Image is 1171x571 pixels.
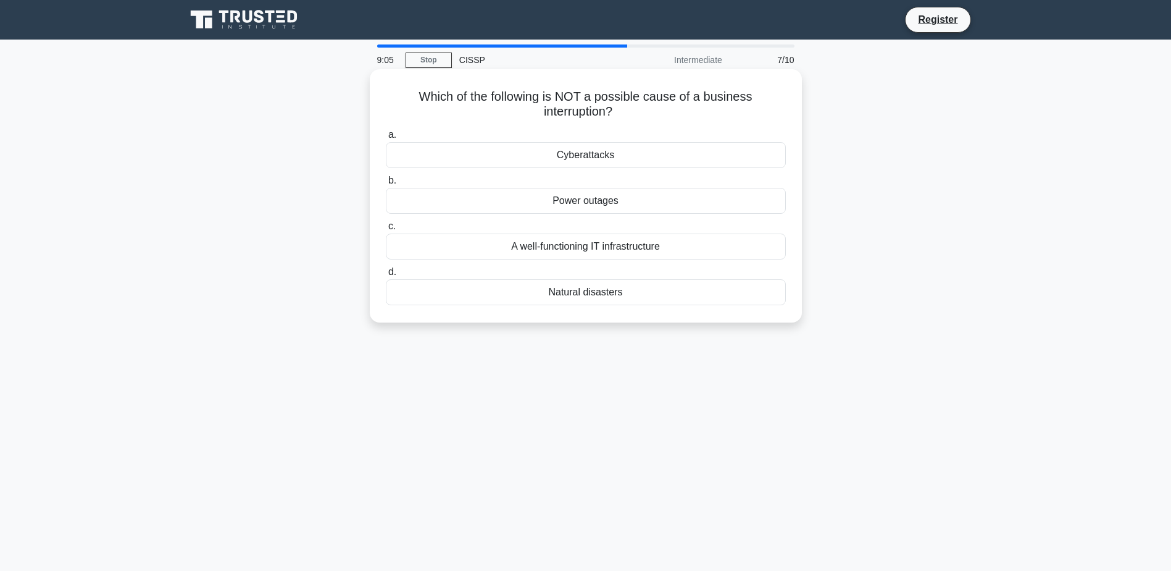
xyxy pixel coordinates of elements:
[452,48,622,72] div: CISSP
[406,53,452,68] a: Stop
[386,188,786,214] div: Power outages
[386,234,786,260] div: A well-functioning IT infrastructure
[386,142,786,168] div: Cyberattacks
[385,89,787,120] h5: Which of the following is NOT a possible cause of a business interruption?
[911,12,965,27] a: Register
[386,279,786,305] div: Natural disasters
[730,48,802,72] div: 7/10
[388,221,396,231] span: c.
[388,175,396,185] span: b.
[622,48,730,72] div: Intermediate
[370,48,406,72] div: 9:05
[388,129,396,140] span: a.
[388,266,396,277] span: d.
